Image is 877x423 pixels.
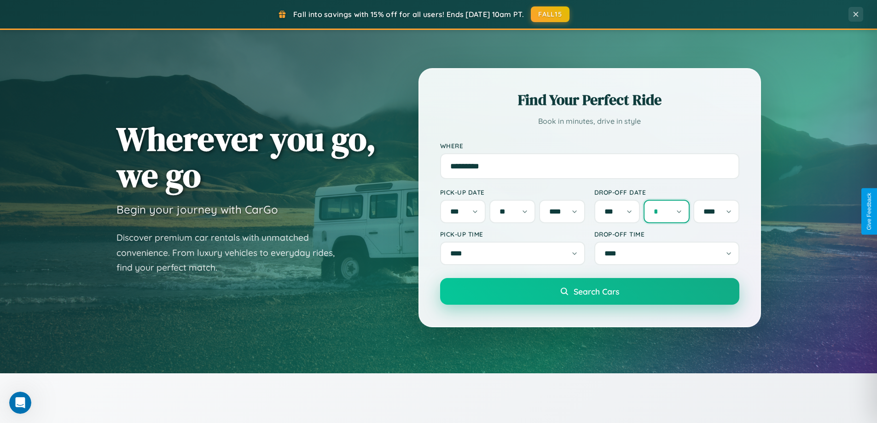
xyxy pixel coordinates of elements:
h3: Begin your journey with CarGo [116,203,278,216]
p: Book in minutes, drive in style [440,115,739,128]
label: Pick-up Date [440,188,585,196]
button: Search Cars [440,278,739,305]
span: Fall into savings with 15% off for all users! Ends [DATE] 10am PT. [293,10,524,19]
h1: Wherever you go, we go [116,121,376,193]
span: Search Cars [574,286,619,296]
h2: Find Your Perfect Ride [440,90,739,110]
label: Drop-off Time [594,230,739,238]
div: Give Feedback [866,193,872,230]
label: Drop-off Date [594,188,739,196]
iframe: Intercom live chat [9,392,31,414]
label: Where [440,142,739,150]
button: FALL15 [531,6,569,22]
p: Discover premium car rentals with unmatched convenience. From luxury vehicles to everyday rides, ... [116,230,347,275]
label: Pick-up Time [440,230,585,238]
